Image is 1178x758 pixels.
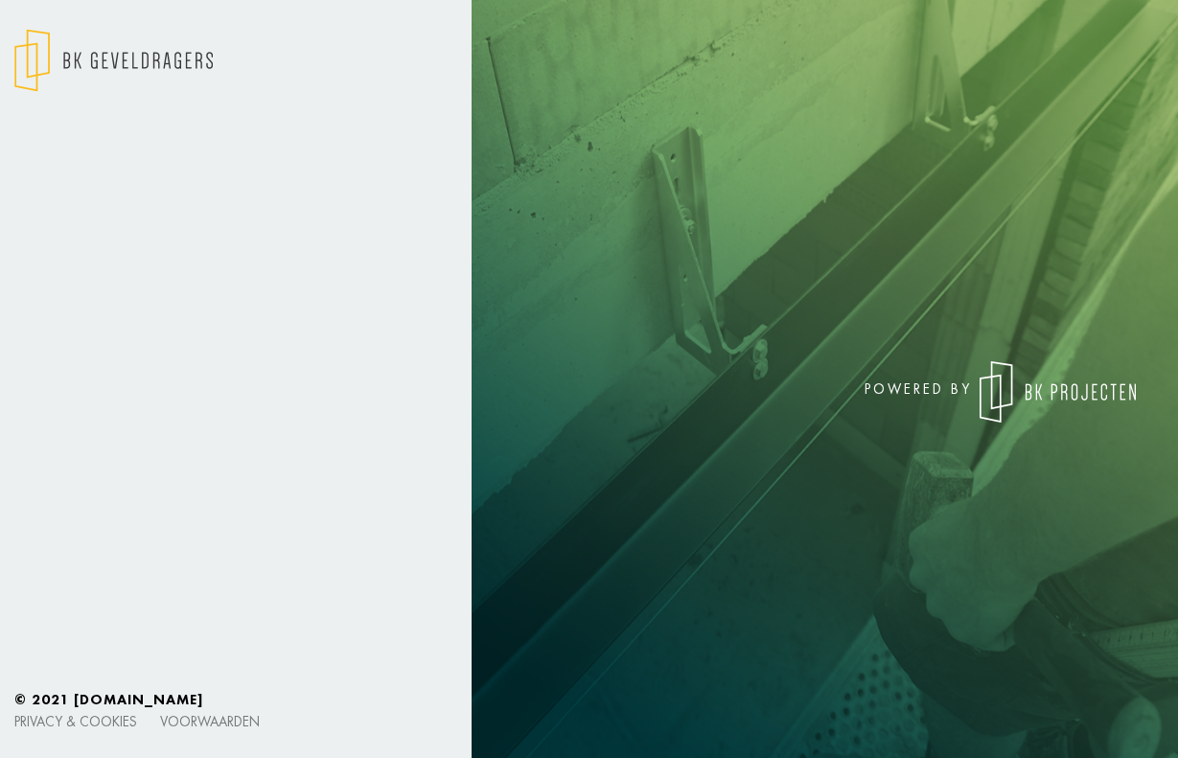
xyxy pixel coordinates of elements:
h6: © 2021 [DOMAIN_NAME] [14,691,1164,708]
img: logo [980,361,1136,423]
a: Voorwaarden [160,712,260,730]
img: logo [14,29,213,92]
div: powered by [604,361,1136,423]
a: Privacy & cookies [14,712,137,730]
